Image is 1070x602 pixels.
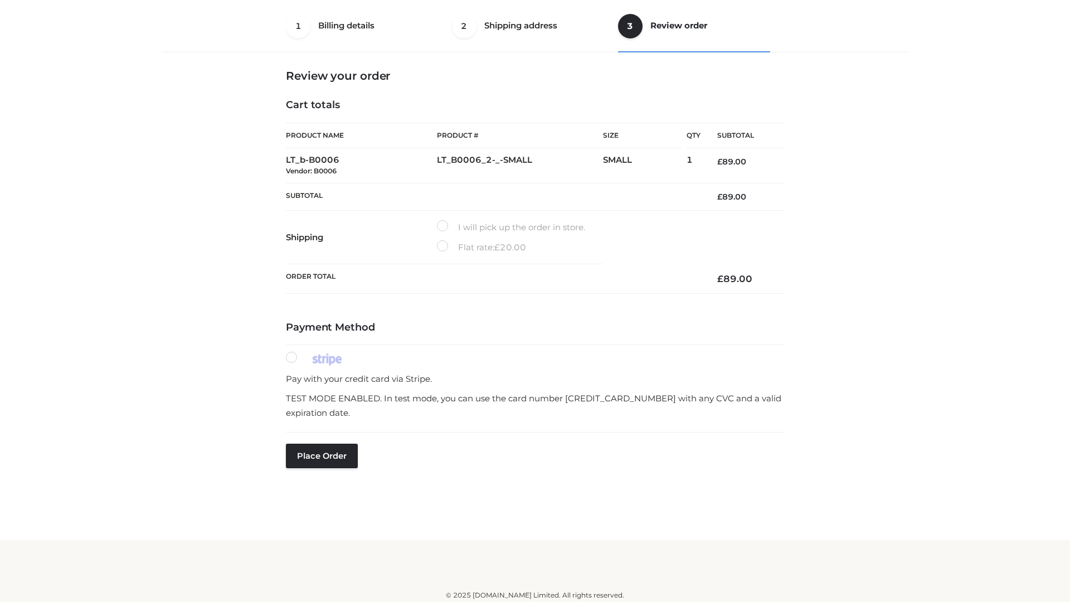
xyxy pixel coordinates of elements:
bdi: 89.00 [717,273,752,284]
label: I will pick up the order in store. [437,220,585,235]
bdi: 89.00 [717,157,746,167]
th: Order Total [286,264,701,294]
span: £ [717,157,722,167]
label: Flat rate: [437,240,526,255]
th: Size [603,123,681,148]
td: LT_B0006_2-_-SMALL [437,148,603,183]
small: Vendor: B0006 [286,167,337,175]
td: SMALL [603,148,687,183]
th: Subtotal [701,123,784,148]
th: Product Name [286,123,437,148]
span: £ [494,242,500,253]
p: TEST MODE ENABLED. In test mode, you can use the card number [CREDIT_CARD_NUMBER] with any CVC an... [286,391,784,420]
h4: Cart totals [286,99,784,111]
bdi: 89.00 [717,192,746,202]
h3: Review your order [286,69,784,82]
span: £ [717,273,723,284]
th: Qty [687,123,701,148]
td: LT_b-B0006 [286,148,437,183]
div: © 2025 [DOMAIN_NAME] Limited. All rights reserved. [166,590,904,601]
th: Product # [437,123,603,148]
th: Subtotal [286,183,701,210]
button: Place order [286,444,358,468]
td: 1 [687,148,701,183]
p: Pay with your credit card via Stripe. [286,372,784,386]
bdi: 20.00 [494,242,526,253]
span: £ [717,192,722,202]
th: Shipping [286,211,437,264]
h4: Payment Method [286,322,784,334]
